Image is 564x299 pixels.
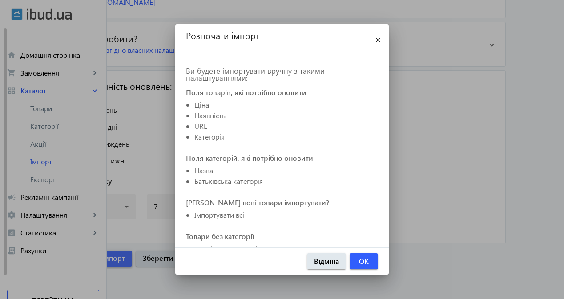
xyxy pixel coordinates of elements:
[194,121,378,132] li: URL
[194,176,378,187] li: Батьківська категорія
[186,153,313,163] span: Поля категорій, які потрібно оновити
[194,100,378,110] li: Ціна
[373,35,383,46] mat-icon: close
[194,243,378,254] li: Розмістити в корені каталогу
[186,87,306,98] span: Поля товарів, які потрібно оновити
[314,256,339,266] span: Відміна
[186,30,367,48] h2: Розпочати імпорт
[359,256,369,266] span: OK
[350,253,378,269] button: OK
[186,231,254,242] span: Товари без категорії
[194,210,378,220] li: Імпортувати всі
[194,132,378,142] li: Категорія
[307,253,346,269] button: Відміна
[194,165,378,176] li: Назва
[194,110,378,121] li: Наявність
[186,68,378,82] h3: Ви будете імпортувати вручну з такими налаштуваннями:
[186,197,329,208] span: [PERSON_NAME] нові товари імпортувати?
